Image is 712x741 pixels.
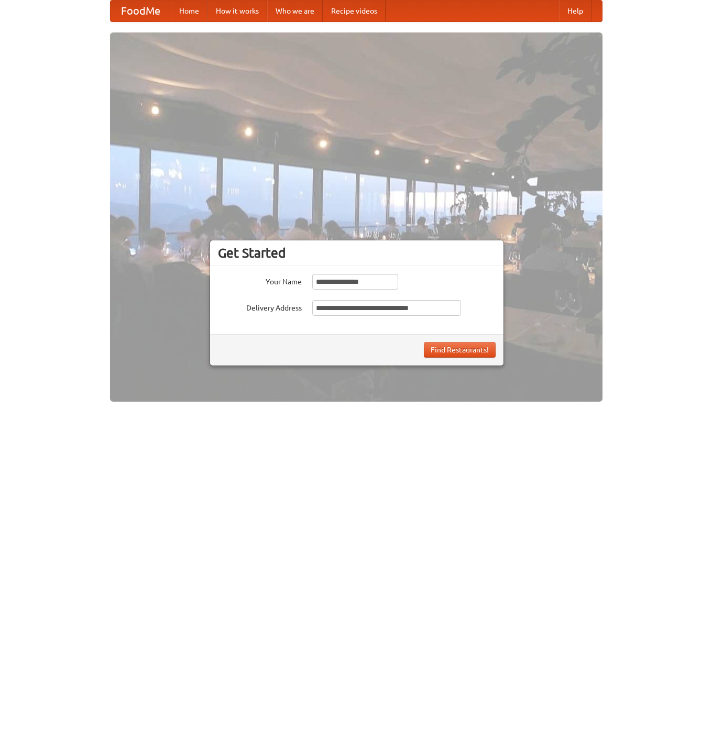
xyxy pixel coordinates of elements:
a: Home [171,1,207,21]
a: FoodMe [111,1,171,21]
a: Who we are [267,1,323,21]
button: Find Restaurants! [424,342,496,358]
a: Help [559,1,591,21]
a: How it works [207,1,267,21]
a: Recipe videos [323,1,386,21]
h3: Get Started [218,245,496,261]
label: Your Name [218,274,302,287]
label: Delivery Address [218,300,302,313]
